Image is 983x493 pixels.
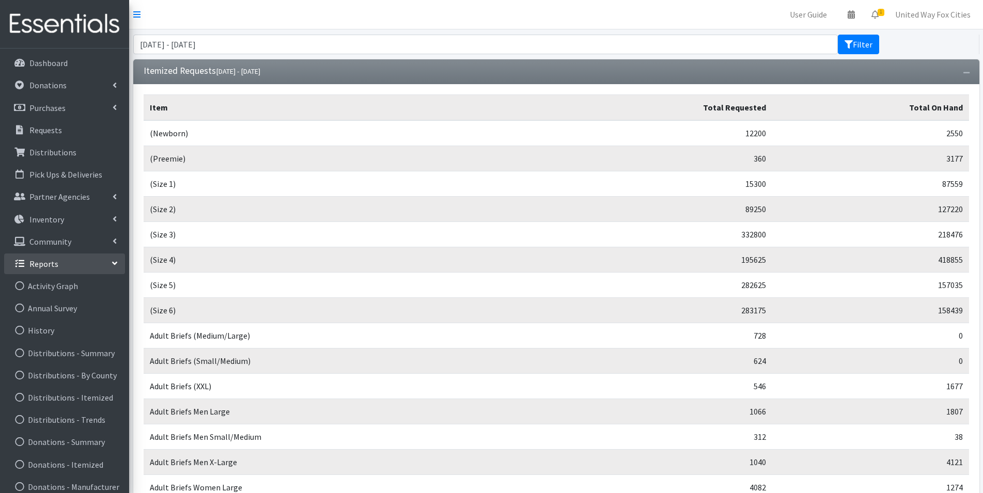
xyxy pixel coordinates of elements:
a: Donations - Summary [4,432,125,452]
a: Activity Graph [4,276,125,296]
a: Reports [4,253,125,274]
a: History [4,320,125,341]
td: 1066 [549,399,773,424]
td: 195625 [549,247,773,273]
td: 15300 [549,171,773,197]
td: 89250 [549,197,773,222]
a: Dashboard [4,53,125,73]
td: 728 [549,323,773,348]
a: Purchases [4,98,125,118]
a: Partner Agencies [4,186,125,207]
a: Distributions - Trends [4,409,125,430]
td: (Newborn) [144,120,549,146]
h3: Itemized Requests [144,66,260,76]
a: Distributions - By County [4,365,125,386]
td: 360 [549,146,773,171]
td: 282625 [549,273,773,298]
td: 1677 [772,374,969,399]
td: 2550 [772,120,969,146]
td: 158439 [772,298,969,323]
td: 283175 [549,298,773,323]
a: United Way Fox Cities [887,4,979,25]
p: Donations [29,80,67,90]
td: 3177 [772,146,969,171]
span: 1 [878,9,884,16]
button: Filter [838,35,879,54]
p: Distributions [29,147,76,157]
td: Adult Briefs (Medium/Large) [144,323,549,348]
td: (Size 2) [144,197,549,222]
a: Pick Ups & Deliveries [4,164,125,185]
a: Distributions - Summary [4,343,125,363]
td: 0 [772,323,969,348]
th: Total On Hand [772,95,969,121]
td: (Preemie) [144,146,549,171]
td: 546 [549,374,773,399]
img: HumanEssentials [4,7,125,41]
td: 1040 [549,450,773,475]
a: Distributions [4,142,125,163]
td: (Size 3) [144,222,549,247]
td: (Size 5) [144,273,549,298]
td: 1807 [772,399,969,424]
td: 218476 [772,222,969,247]
a: Distributions - Itemized [4,387,125,408]
a: Inventory [4,209,125,230]
th: Item [144,95,549,121]
input: January 1, 2011 - December 31, 2011 [133,35,838,54]
td: Adult Briefs Men Large [144,399,549,424]
td: 0 [772,348,969,374]
a: Community [4,231,125,252]
td: Adult Briefs (XXL) [144,374,549,399]
td: 127220 [772,197,969,222]
td: 157035 [772,273,969,298]
th: Total Requested [549,95,773,121]
td: 4121 [772,450,969,475]
p: Community [29,236,71,247]
p: Dashboard [29,58,68,68]
a: Annual Survey [4,298,125,319]
a: Donations - Itemized [4,454,125,475]
td: 418855 [772,247,969,273]
a: Donations [4,75,125,96]
a: Requests [4,120,125,140]
td: 312 [549,424,773,450]
p: Partner Agencies [29,192,90,202]
td: 332800 [549,222,773,247]
td: Adult Briefs Men X-Large [144,450,549,475]
td: 87559 [772,171,969,197]
td: (Size 1) [144,171,549,197]
p: Pick Ups & Deliveries [29,169,102,180]
td: 38 [772,424,969,450]
p: Purchases [29,103,66,113]
small: [DATE] - [DATE] [216,67,260,76]
td: Adult Briefs Men Small/Medium [144,424,549,450]
a: 1 [863,4,887,25]
td: 624 [549,348,773,374]
td: (Size 4) [144,247,549,273]
td: (Size 6) [144,298,549,323]
td: 12200 [549,120,773,146]
td: Adult Briefs (Small/Medium) [144,348,549,374]
p: Requests [29,125,62,135]
p: Inventory [29,214,64,225]
a: User Guide [782,4,835,25]
p: Reports [29,259,58,269]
